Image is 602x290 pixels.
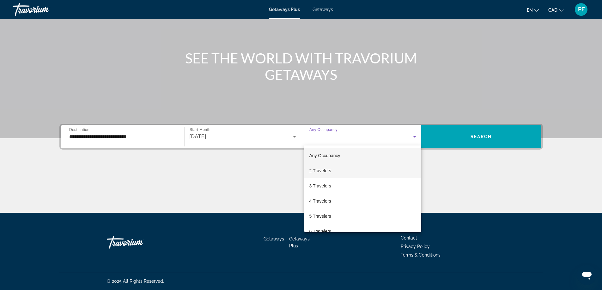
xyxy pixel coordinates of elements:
[309,212,331,220] span: 5 Travelers
[309,197,331,205] span: 4 Travelers
[309,182,331,190] span: 3 Travelers
[309,153,340,158] span: Any Occupancy
[577,265,597,285] iframe: Button to launch messaging window
[309,167,331,175] span: 2 Travelers
[309,228,331,235] span: 6 Travelers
